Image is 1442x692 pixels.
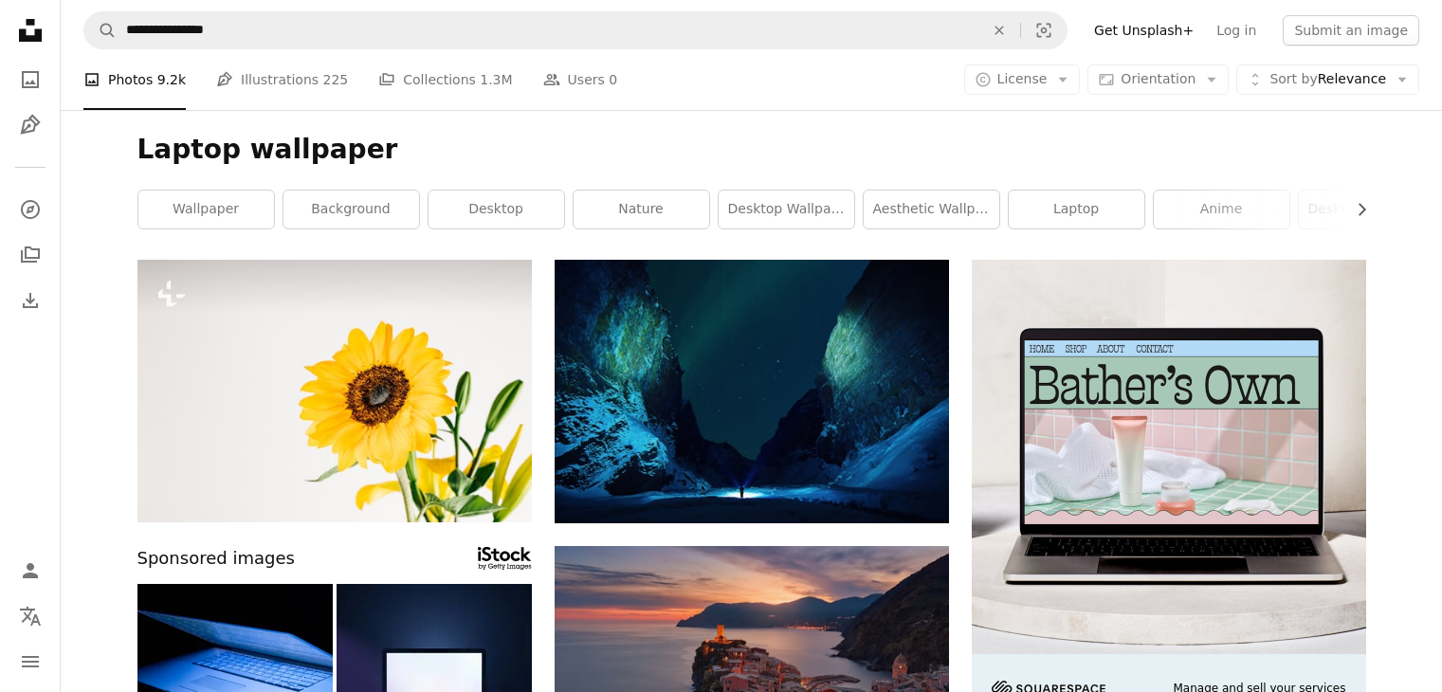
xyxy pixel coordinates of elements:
[137,545,295,573] span: Sponsored images
[972,260,1366,654] img: file-1707883121023-8e3502977149image
[137,133,1366,167] h1: Laptop wallpaper
[1009,191,1144,228] a: laptop
[1087,64,1229,95] button: Orientation
[964,64,1081,95] button: License
[480,69,512,90] span: 1.3M
[323,69,349,90] span: 225
[84,12,117,48] button: Search Unsplash
[11,236,49,274] a: Collections
[1236,64,1419,95] button: Sort byRelevance
[1299,191,1434,228] a: desktop background
[429,191,564,228] a: desktop
[378,49,512,110] a: Collections 1.3M
[719,191,854,228] a: desktop wallpaper
[978,12,1020,48] button: Clear
[997,71,1048,86] span: License
[216,49,348,110] a: Illustrations 225
[555,260,949,523] img: northern lights
[609,69,617,90] span: 0
[864,191,999,228] a: aesthetic wallpaper
[1205,15,1268,46] a: Log in
[83,11,1068,49] form: Find visuals sitewide
[1269,70,1386,89] span: Relevance
[11,106,49,144] a: Illustrations
[574,191,709,228] a: nature
[11,282,49,319] a: Download History
[543,49,618,110] a: Users 0
[11,643,49,681] button: Menu
[137,382,532,399] a: a yellow sunflower in a clear vase
[1283,15,1419,46] button: Submit an image
[138,191,274,228] a: wallpaper
[1344,191,1366,228] button: scroll list to the right
[11,61,49,99] a: Photos
[11,552,49,590] a: Log in / Sign up
[1083,15,1205,46] a: Get Unsplash+
[137,260,532,522] img: a yellow sunflower in a clear vase
[1269,71,1317,86] span: Sort by
[283,191,419,228] a: background
[1021,12,1067,48] button: Visual search
[11,597,49,635] button: Language
[555,668,949,685] a: aerial view of village on mountain cliff during orange sunset
[1121,71,1196,86] span: Orientation
[1154,191,1289,228] a: anime
[555,382,949,399] a: northern lights
[11,191,49,228] a: Explore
